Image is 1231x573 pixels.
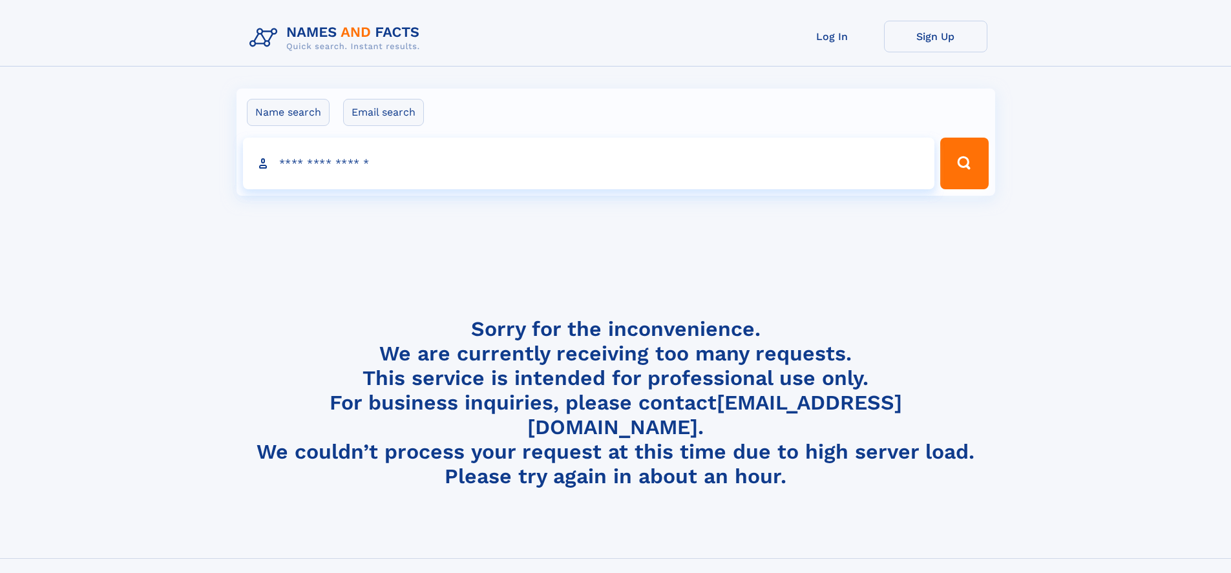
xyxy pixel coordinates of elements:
[343,99,424,126] label: Email search
[244,21,430,56] img: Logo Names and Facts
[243,138,935,189] input: search input
[884,21,987,52] a: Sign Up
[527,390,902,439] a: [EMAIL_ADDRESS][DOMAIN_NAME]
[244,317,987,489] h4: Sorry for the inconvenience. We are currently receiving too many requests. This service is intend...
[940,138,988,189] button: Search Button
[781,21,884,52] a: Log In
[247,99,330,126] label: Name search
